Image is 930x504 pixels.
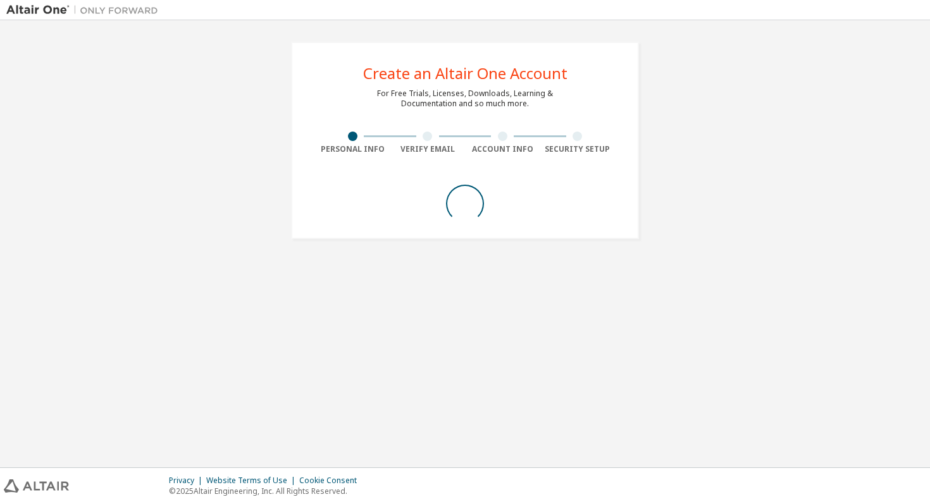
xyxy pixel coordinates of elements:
div: For Free Trials, Licenses, Downloads, Learning & Documentation and so much more. [377,89,553,109]
div: Personal Info [315,144,390,154]
img: altair_logo.svg [4,479,69,493]
div: Security Setup [540,144,616,154]
p: © 2025 Altair Engineering, Inc. All Rights Reserved. [169,486,364,496]
div: Account Info [465,144,540,154]
div: Create an Altair One Account [363,66,567,81]
div: Privacy [169,476,206,486]
img: Altair One [6,4,164,16]
div: Verify Email [390,144,466,154]
div: Website Terms of Use [206,476,299,486]
div: Cookie Consent [299,476,364,486]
